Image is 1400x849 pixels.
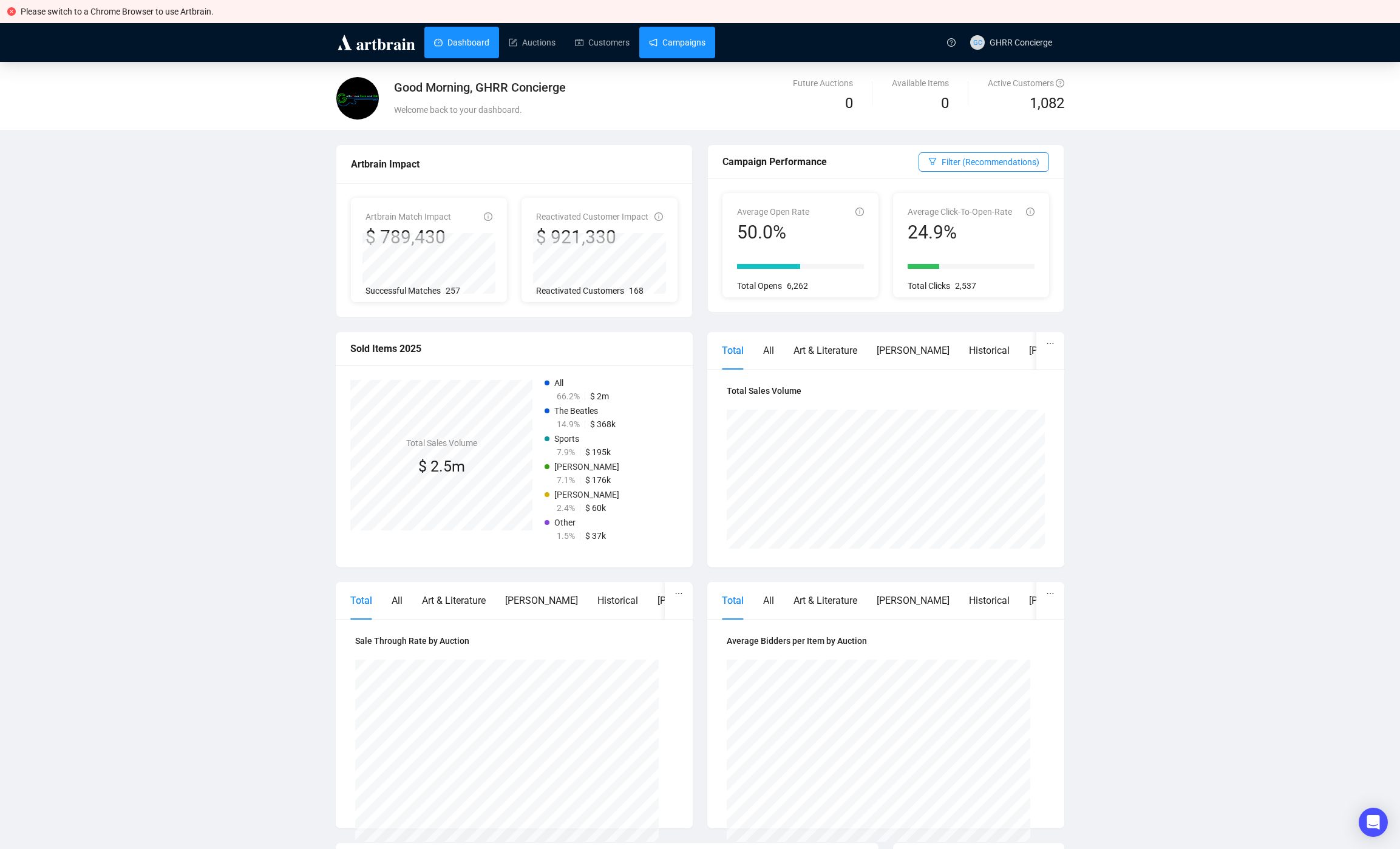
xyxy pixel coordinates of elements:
div: Total [722,343,744,358]
button: Filter (Recommendations) [919,152,1049,172]
span: question-circle [947,38,956,47]
span: $ 195k [585,447,611,457]
div: Total [350,593,372,608]
span: Reactivated Customers [536,286,624,296]
div: Welcome back to your dashboard. [394,103,818,117]
div: Total [722,593,744,608]
span: 1.5% [557,531,575,541]
span: $ 2m [590,391,609,401]
div: [PERSON_NAME] [658,593,730,608]
span: 0 [941,95,949,112]
a: Auctions [509,27,556,58]
span: All [554,378,563,388]
div: All [763,593,774,608]
div: Good Morning, GHRR Concierge [394,79,818,96]
div: Artbrain Impact [351,157,678,172]
span: 2,537 [955,281,976,291]
a: question-circle [940,23,963,61]
div: Available Items [892,76,949,90]
span: Successful Matches [365,286,441,296]
span: Other [554,518,576,527]
span: 7.1% [557,475,575,485]
span: Reactivated Customer Impact [536,212,648,222]
div: [PERSON_NAME] [877,343,950,358]
span: filter [928,157,937,166]
div: [PERSON_NAME] [877,593,950,608]
div: $ 921,330 [536,226,648,249]
span: ellipsis [1046,339,1055,348]
span: Filter (Recommendations) [942,155,1039,169]
button: ellipsis [1036,332,1064,355]
span: Artbrain Match Impact [365,212,451,222]
img: download.png [336,77,379,120]
span: Active Customers [988,78,1064,88]
a: Customers [575,27,630,58]
button: ellipsis [665,582,693,605]
span: Average Click-To-Open-Rate [908,207,1012,217]
span: Total Clicks [908,281,950,291]
div: 50.0% [737,221,809,244]
span: $ 60k [585,503,606,513]
div: Sold Items 2025 [350,341,678,356]
span: Total Opens [737,281,782,291]
span: question-circle [1056,79,1064,87]
div: Art & Literature [793,343,857,358]
div: [PERSON_NAME] [505,593,578,608]
span: info-circle [1026,208,1035,216]
a: Dashboard [434,27,489,58]
span: info-circle [484,212,492,221]
h4: Total Sales Volume [406,436,477,450]
span: 14.9% [557,419,580,429]
span: Sports [554,434,579,444]
span: 2.4% [557,503,575,513]
div: Historical [597,593,638,608]
h4: Average Bidders per Item by Auction [727,634,1045,648]
a: Campaigns [649,27,705,58]
span: Average Open Rate [737,207,809,217]
span: 257 [446,286,460,296]
span: GHRR Concierge [990,38,1052,47]
div: Campaign Performance [722,154,919,169]
span: 0 [845,95,853,112]
span: 66.2% [557,391,580,401]
button: ellipsis [1036,582,1064,605]
span: ellipsis [1046,589,1055,598]
span: close-circle [7,7,16,16]
span: The Beatles [554,406,598,416]
div: Historical [969,593,1010,608]
div: $ 789,430 [365,226,451,249]
span: $ 368k [590,419,616,429]
span: 6,262 [787,281,808,291]
div: [PERSON_NAME] [1029,593,1102,608]
div: Art & Literature [793,593,857,608]
div: Please switch to a Chrome Browser to use Artbrain. [21,5,1393,18]
h4: Sale Through Rate by Auction [355,634,673,648]
span: 1,082 [1030,92,1064,115]
span: $ 37k [585,531,606,541]
div: 24.9% [908,221,1012,244]
div: All [392,593,403,608]
div: Art & Literature [422,593,486,608]
span: $ 2.5m [418,458,465,475]
div: [PERSON_NAME] [1029,343,1102,358]
span: 7.9% [557,447,575,457]
div: Open Intercom Messenger [1359,808,1388,837]
span: info-circle [654,212,663,221]
span: info-circle [855,208,864,216]
div: Historical [969,343,1010,358]
span: [PERSON_NAME] [554,490,619,499]
h4: Total Sales Volume [727,384,1045,397]
span: $ 176k [585,475,611,485]
span: ellipsis [675,589,683,598]
span: GC [973,37,982,48]
span: [PERSON_NAME] [554,462,619,472]
div: Future Auctions [793,76,853,90]
img: logo [336,33,417,52]
div: All [763,343,774,358]
span: 168 [629,286,644,296]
